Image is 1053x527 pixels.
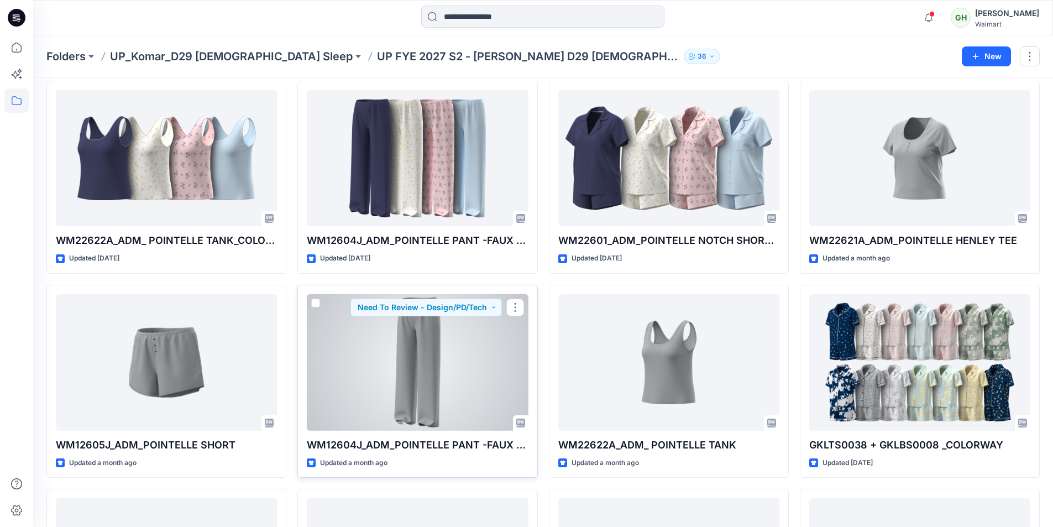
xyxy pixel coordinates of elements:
[809,294,1030,431] a: GKLTS0038 + GKLBS0008 _COLORWAY
[558,233,779,248] p: WM22601_ADM_POINTELLE NOTCH SHORTIE_COLORWAY
[320,253,370,264] p: Updated [DATE]
[377,49,679,64] p: UP FYE 2027 S2 - [PERSON_NAME] D29 [DEMOGRAPHIC_DATA] Sleepwear
[56,437,277,453] p: WM12605J_ADM_POINTELLE SHORT
[572,457,639,469] p: Updated a month ago
[320,457,387,469] p: Updated a month ago
[684,49,720,64] button: 36
[46,49,86,64] a: Folders
[56,294,277,431] a: WM12605J_ADM_POINTELLE SHORT
[809,437,1030,453] p: GKLTS0038 + GKLBS0008 _COLORWAY
[558,294,779,431] a: WM22622A_ADM_ POINTELLE TANK
[809,90,1030,227] a: WM22621A_ADM_POINTELLE HENLEY TEE
[307,90,528,227] a: WM12604J_ADM_POINTELLE PANT -FAUX FLY & BUTTONS + PICOT_COLORWAY
[951,8,971,28] div: GH
[558,437,779,453] p: WM22622A_ADM_ POINTELLE TANK
[962,46,1011,66] button: New
[56,90,277,227] a: WM22622A_ADM_ POINTELLE TANK_COLORWAY
[307,437,528,453] p: WM12604J_ADM_POINTELLE PANT -FAUX FLY & BUTTONS + PICOT
[110,49,353,64] a: UP_Komar_D29 [DEMOGRAPHIC_DATA] Sleep
[307,233,528,248] p: WM12604J_ADM_POINTELLE PANT -FAUX FLY & BUTTONS + PICOT_COLORWAY
[975,7,1039,20] div: [PERSON_NAME]
[823,457,873,469] p: Updated [DATE]
[809,233,1030,248] p: WM22621A_ADM_POINTELLE HENLEY TEE
[69,457,137,469] p: Updated a month ago
[69,253,119,264] p: Updated [DATE]
[572,253,622,264] p: Updated [DATE]
[307,294,528,431] a: WM12604J_ADM_POINTELLE PANT -FAUX FLY & BUTTONS + PICOT
[698,50,706,62] p: 36
[823,253,890,264] p: Updated a month ago
[56,233,277,248] p: WM22622A_ADM_ POINTELLE TANK_COLORWAY
[975,20,1039,28] div: Walmart
[558,90,779,227] a: WM22601_ADM_POINTELLE NOTCH SHORTIE_COLORWAY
